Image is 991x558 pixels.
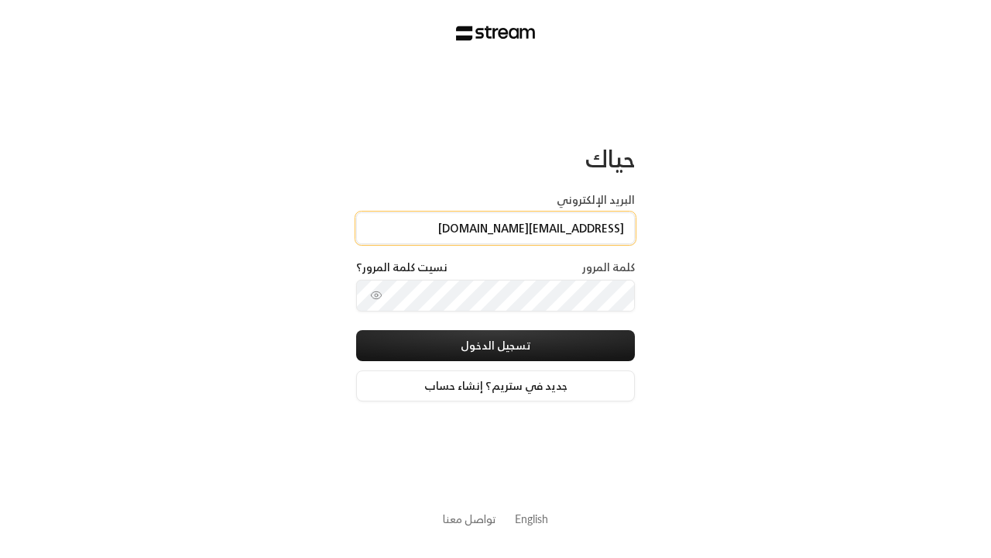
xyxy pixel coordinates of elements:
[364,283,389,308] button: toggle password visibility
[456,26,536,41] img: Stream Logo
[582,260,635,275] label: كلمة المرور
[585,138,635,179] span: حياك
[443,509,496,529] a: تواصل معنا
[356,370,635,401] a: جديد في ستريم؟ إنشاء حساب
[515,505,548,533] a: English
[356,330,635,361] button: تسجيل الدخول
[443,511,496,527] button: تواصل معنا
[356,260,447,275] a: نسيت كلمة المرور؟
[557,192,635,208] label: البريد الإلكتروني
